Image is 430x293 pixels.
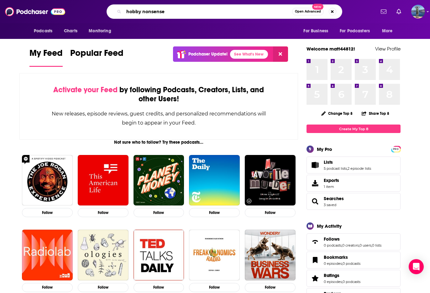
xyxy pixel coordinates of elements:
[245,155,296,206] img: My Favorite Murder with Karen Kilgariff and Georgia Hardstark
[342,280,343,284] span: ,
[324,203,336,207] a: 3 saved
[317,223,342,229] div: My Activity
[29,48,63,67] a: My Feed
[375,46,401,52] a: View Profile
[307,193,401,210] span: Searches
[324,254,360,260] a: Bookmarks
[392,146,400,151] a: PRO
[324,273,360,278] a: Ratings
[340,27,370,35] span: For Podcasters
[189,283,240,292] button: Follow
[245,208,296,217] button: Follow
[19,140,298,145] div: Not sure who to follow? Try these podcasts...
[309,179,321,188] span: Exports
[324,236,381,242] a: Follows
[324,196,344,201] a: Searches
[307,233,401,250] span: Follows
[411,5,425,19] button: Show profile menu
[307,46,355,52] a: Welcome matt44812!
[382,27,393,35] span: More
[53,85,118,94] span: Activate your Feed
[359,243,371,248] a: 0 users
[336,25,379,37] button: open menu
[324,178,339,183] span: Exports
[307,270,401,287] span: Ratings
[22,230,73,280] img: Radiolab
[392,147,400,152] span: PRO
[307,175,401,192] a: Exports
[378,6,389,17] a: Show notifications dropdown
[134,208,184,217] button: Follow
[307,157,401,173] span: Lists
[317,146,332,152] div: My Pro
[324,261,342,266] a: 0 episodes
[124,7,292,17] input: Search podcasts, credits, & more...
[348,166,371,171] a: 2 episode lists
[78,230,128,280] img: Ologies with Alie Ward
[309,197,321,206] a: Searches
[324,243,342,248] a: 0 podcasts
[292,8,324,15] button: Open AdvancedNew
[411,5,425,19] span: Logged in as matt44812
[324,159,333,165] span: Lists
[343,280,360,284] a: 0 podcasts
[307,125,401,133] a: Create My Top 8
[60,25,81,37] a: Charts
[230,50,268,59] a: See What's New
[189,230,240,280] img: Freakonomics Radio
[51,85,266,104] div: by following Podcasts, Creators, Lists, and other Users!
[309,237,321,246] a: Follows
[245,230,296,280] img: Business Wars
[78,283,128,292] button: Follow
[70,48,123,67] a: Popular Feed
[5,6,65,18] img: Podchaser - Follow, Share and Rate Podcasts
[134,283,184,292] button: Follow
[189,155,240,206] a: The Daily
[342,243,359,248] a: 0 creators
[22,208,73,217] button: Follow
[324,166,347,171] a: 5 podcast lists
[295,10,321,13] span: Open Advanced
[64,27,77,35] span: Charts
[245,283,296,292] button: Follow
[324,273,339,278] span: Ratings
[29,48,63,62] span: My Feed
[303,27,328,35] span: For Business
[89,27,111,35] span: Monitoring
[342,261,343,266] span: ,
[411,5,425,19] img: User Profile
[299,25,336,37] button: open menu
[78,155,128,206] img: This American Life
[51,109,266,127] div: New releases, episode reviews, guest credits, and personalized recommendations will begin to appe...
[22,155,73,206] a: The Joe Rogan Experience
[84,25,119,37] button: open menu
[34,27,52,35] span: Podcasts
[70,48,123,62] span: Popular Feed
[324,254,348,260] span: Bookmarks
[361,107,390,120] button: Share Top 8
[372,243,381,248] a: 0 lists
[359,243,359,248] span: ,
[347,166,348,171] span: ,
[324,159,371,165] a: Lists
[309,161,321,169] a: Lists
[134,155,184,206] img: Planet Money
[394,6,404,17] a: Show notifications dropdown
[378,25,401,37] button: open menu
[343,261,360,266] a: 0 podcasts
[307,252,401,269] span: Bookmarks
[29,25,60,37] button: open menu
[107,4,342,19] div: Search podcasts, credits, & more...
[324,236,340,242] span: Follows
[342,243,342,248] span: ,
[78,208,128,217] button: Follow
[189,208,240,217] button: Follow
